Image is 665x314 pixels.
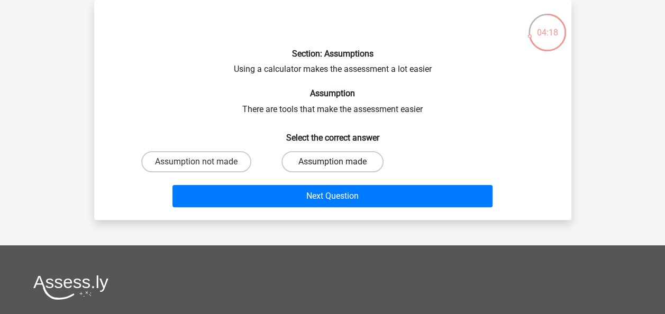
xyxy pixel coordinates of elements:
[281,151,384,172] label: Assumption made
[141,151,251,172] label: Assumption not made
[98,8,567,211] div: Using a calculator makes the assessment a lot easier There are tools that make the assessment easier
[33,275,108,300] img: Assessly logo
[172,185,493,207] button: Next Question
[111,124,554,143] h6: Select the correct answer
[111,49,554,59] h6: Section: Assumptions
[527,13,567,39] div: 04:18
[111,88,554,98] h6: Assumption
